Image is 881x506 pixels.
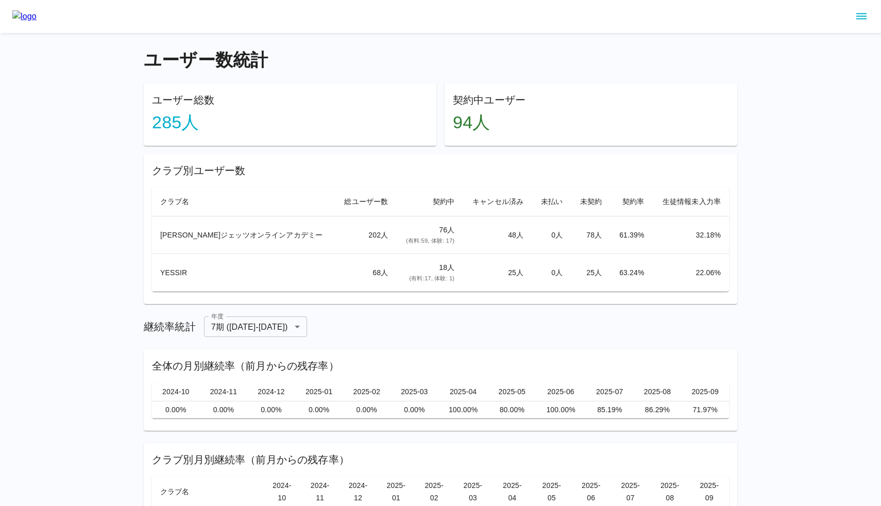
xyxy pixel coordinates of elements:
[586,382,634,401] th: 2025-07
[571,187,610,216] th: 未契約
[463,254,532,292] td: 25 人
[211,312,224,321] label: 年度
[152,162,729,179] h6: クラブ別ユーザー数
[438,382,488,401] th: 2025-04
[488,401,536,418] td: 80.00%
[335,187,396,216] th: 総ユーザー数
[453,112,729,133] h4: 94 人
[144,318,196,335] h6: 継続率統計
[391,401,438,418] td: 0.00%
[681,401,729,418] td: 71.97%
[532,216,571,254] td: 0 人
[453,92,729,108] h6: 契約中ユーザー
[295,401,343,418] td: 0.00%
[144,49,737,71] h4: ユーザー数統計
[610,254,652,292] td: 63.24 %
[200,401,248,418] td: 0.00%
[586,401,634,418] td: 85.19%
[12,10,37,23] img: logo
[536,401,586,418] td: 100.00%
[204,316,307,337] div: 7期 ([DATE]-[DATE])
[396,254,463,292] td: 18 人
[634,401,682,418] td: 86.29%
[463,187,532,216] th: キャンセル済み
[438,401,488,418] td: 100.00%
[634,382,682,401] th: 2025-08
[653,254,729,292] td: 22.06 %
[610,187,652,216] th: 契約率
[152,451,729,468] h6: クラブ別月別継続率（前月からの残存率）
[532,254,571,292] td: 0 人
[488,382,536,401] th: 2025-05
[247,401,295,418] td: 0.00%
[152,92,428,108] h6: ユーザー総数
[463,216,532,254] td: 48 人
[152,187,335,216] th: クラブ名
[335,254,396,292] td: 68 人
[335,216,396,254] td: 202 人
[247,382,295,401] th: 2024-12
[152,401,200,418] td: 0.00%
[200,382,248,401] th: 2024-11
[295,382,343,401] th: 2025-01
[152,382,200,401] th: 2024-10
[653,187,729,216] th: 生徒情報未入力率
[343,382,391,401] th: 2025-02
[409,275,454,281] span: (有料: 17 , 体験: 1 )
[152,254,335,292] td: YESSIR
[571,254,610,292] td: 25 人
[681,382,729,401] th: 2025-09
[610,216,652,254] td: 61.39 %
[396,187,463,216] th: 契約中
[152,216,335,254] td: [PERSON_NAME]ジェッツオンラインアカデミー
[532,187,571,216] th: 未払い
[152,358,729,374] h6: 全体の月別継続率（前月からの残存率）
[853,8,870,25] button: sidemenu
[653,216,729,254] td: 32.18 %
[536,382,586,401] th: 2025-06
[391,382,438,401] th: 2025-03
[396,216,463,254] td: 76 人
[343,401,391,418] td: 0.00%
[152,112,428,133] h4: 285 人
[571,216,610,254] td: 78 人
[406,238,454,244] span: (有料: 59 , 体験: 17 )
